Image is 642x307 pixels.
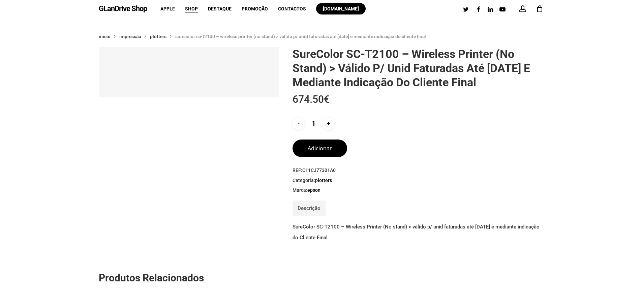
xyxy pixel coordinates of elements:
[99,5,147,12] a: GLanDrive Shop
[175,34,426,39] span: SureColor SC-T2100 – Wireless Printer (No stand) > válido p/ unid faturadas até [DATE] e mediante...
[150,33,166,39] a: Plotters
[323,6,359,11] span: [DOMAIN_NAME]
[293,221,543,243] p: SureColor SC-T2100 – Wireless Printer (No stand) > válido p/ unid faturadas até [DATE] e mediante...
[298,201,320,216] a: Descrição
[293,140,347,157] button: Adicionar
[302,167,336,173] span: C11CJ77301A0
[315,177,332,183] a: Plotters
[293,177,543,184] span: Categoria:
[307,187,320,193] a: EPSON
[293,47,543,89] h1: SureColor SC-T2100 – Wireless Printer (No stand) > válido p/ unid faturadas até [DATE] e mediante...
[278,6,306,11] a: Contactos
[119,33,141,39] a: Impressão
[185,6,198,11] a: Shop
[293,167,543,174] span: REF:
[316,6,366,11] a: [DOMAIN_NAME]
[293,93,330,105] bdi: 674.50
[324,93,330,105] span: €
[99,271,549,285] h2: Produtos Relacionados
[160,6,175,11] a: Apple
[306,118,321,129] input: Product quantity
[293,187,543,194] span: Marca:
[99,33,111,39] a: Início
[242,6,268,11] a: Promoção
[323,118,334,129] input: +
[293,118,304,129] input: -
[208,6,232,11] a: Destaque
